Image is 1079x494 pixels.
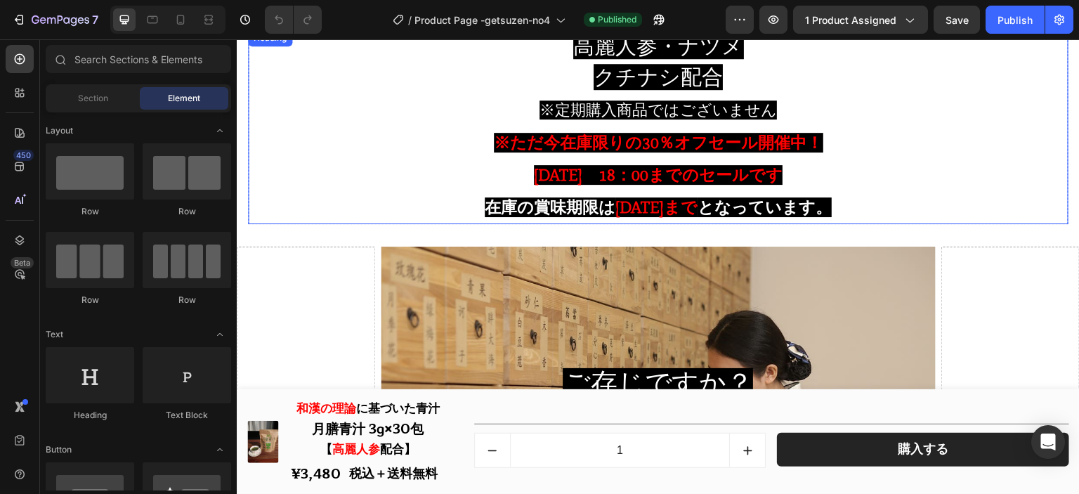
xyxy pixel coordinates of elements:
[209,438,231,461] span: Toggle open
[143,205,231,218] div: Row
[53,425,105,446] div: ¥3,480
[78,92,108,105] span: Section
[59,359,119,379] strong: 和漢の理論
[11,257,34,268] div: Beta
[143,409,231,422] div: Text Block
[934,6,980,34] button: Save
[119,359,202,379] strong: に基づいた青汁
[998,13,1033,27] div: Publish
[112,424,200,445] strong: 税込＋送料無料
[13,150,34,161] div: 450
[1031,425,1065,459] div: Open Intercom Messenger
[46,443,72,456] span: Button
[414,13,550,27] span: Product Page -getsuzen-no4
[92,11,98,28] p: 7
[46,124,73,137] span: Layout
[75,379,187,401] strong: 月膳青汁 3g×30包
[273,394,494,428] input: quantity
[493,394,528,428] button: increment
[540,394,832,427] button: 購入する
[661,402,712,418] div: 購入する
[598,13,636,26] span: Published
[168,92,200,105] span: Element
[946,14,969,26] span: Save
[793,6,928,34] button: 1 product assigned
[986,6,1045,34] button: Publish
[6,6,105,34] button: 7
[379,158,461,178] strong: [DATE]まで
[46,409,134,422] div: Heading
[297,126,546,145] strong: [DATE] 18：00までのセールです
[408,13,412,27] span: /
[357,25,486,51] span: クチナシ配合
[143,294,231,306] div: Row
[46,328,63,341] span: Text
[95,400,143,420] strong: 高麗人参
[46,294,134,306] div: Row
[805,13,896,27] span: 1 product assigned
[209,119,231,142] span: Toggle open
[461,158,595,178] strong: となっています。
[257,93,587,113] strong: ※ただ今在庫限りの30％オフセール開催中！
[237,39,1079,494] iframe: Design area
[326,329,516,358] span: ご存じですか？
[83,400,95,420] strong: 【
[238,394,273,428] button: decrement
[248,158,379,178] strong: 在庫の賞味期限は
[303,61,540,80] span: ※定期購入商品ではございません
[46,45,231,73] input: Search Sections & Elements
[46,205,134,218] div: Row
[143,400,178,420] strong: 配合】
[265,6,322,34] div: Undo/Redo
[209,323,231,346] span: Toggle open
